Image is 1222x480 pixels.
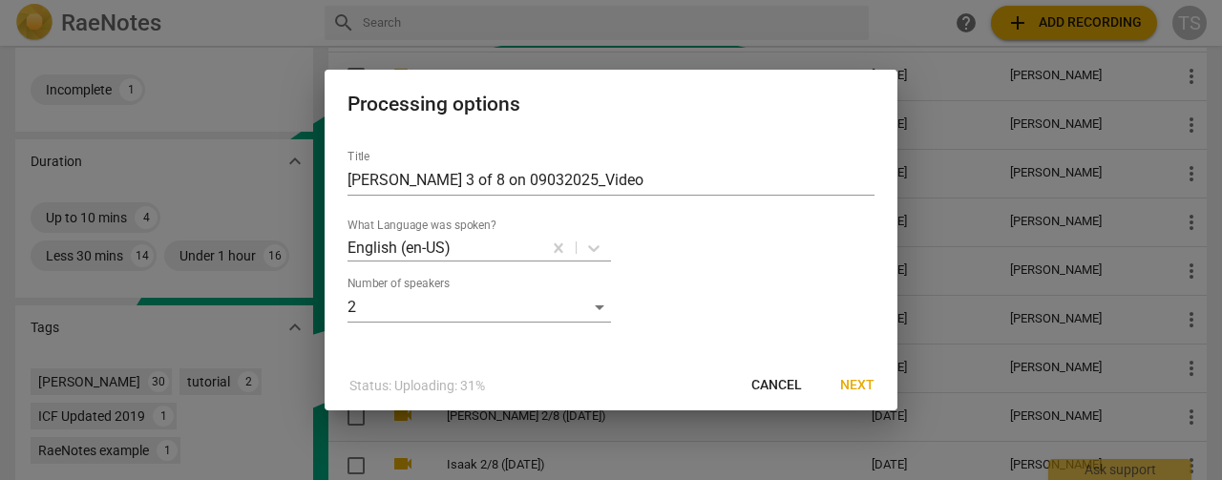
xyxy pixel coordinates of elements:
button: Next [825,368,890,403]
label: Title [348,152,369,163]
div: 2 [348,292,611,323]
span: Next [840,376,874,395]
label: What Language was spoken? [348,220,496,232]
span: Cancel [751,376,802,395]
p: Status: Uploading: 31% [349,376,485,396]
label: Number of speakers [348,279,450,290]
h2: Processing options [348,93,874,116]
button: Cancel [736,368,817,403]
p: English (en-US) [348,237,451,259]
